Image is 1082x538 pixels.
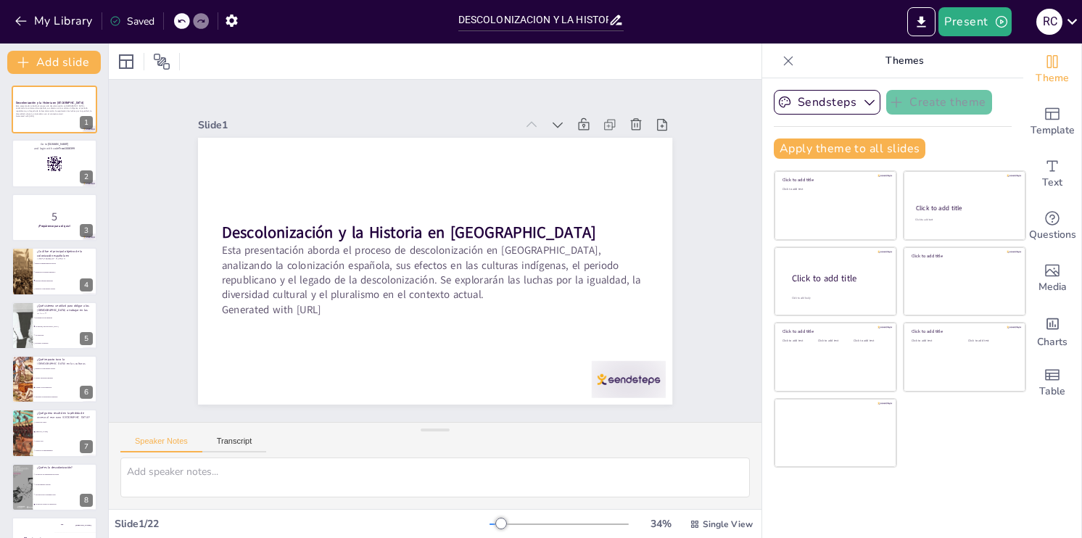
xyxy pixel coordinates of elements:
[36,377,96,378] span: Generó resistencia indígena
[968,339,1014,343] div: Click to add text
[80,332,93,345] div: 5
[36,386,96,388] span: Condujo a la aculturación
[80,386,93,399] div: 6
[80,440,93,453] div: 7
[37,304,93,316] p: ¿Qué sistema se utilizó para obligar a los [DEMOGRAPHIC_DATA] a trabajar en las minas?
[7,51,101,74] button: Add slide
[12,463,97,511] div: 8
[16,115,93,118] p: Generated with [URL]
[37,357,93,370] p: ¿Qué impacto tuvo la [DEMOGRAPHIC_DATA] en las culturas indígenas?
[11,9,99,33] button: My Library
[912,328,1015,334] div: Click to add title
[36,473,96,475] span: Un proceso de independencia política
[1023,252,1081,305] div: Add images, graphics, shapes or video
[703,518,753,530] span: Single View
[37,465,93,470] p: ¿Qué es la descolonización?
[36,422,96,423] span: Guerra del Chaco
[774,90,880,115] button: Sendsteps
[36,503,96,505] span: Un proceso político de liberación
[1023,148,1081,200] div: Add text boxes
[80,116,93,129] div: 1
[38,224,70,228] strong: ¡Prepárense para el quiz!
[1037,334,1067,350] span: Charts
[643,517,678,531] div: 34 %
[80,170,93,183] div: 2
[1036,7,1062,36] button: R C
[1031,123,1075,138] span: Template
[792,296,883,299] div: Click to add body
[36,262,96,264] span: Buscar la independencia política
[782,188,886,191] div: Click to add text
[36,431,96,433] span: [PERSON_NAME]
[36,396,96,397] span: Fortaleció las tradiciones indígenas
[774,138,925,159] button: Apply theme to all slides
[1036,9,1062,35] div: R C
[36,271,96,273] span: Establecer un sistema educativo
[80,224,93,237] div: 3
[36,493,96,494] span: Una lucha por la igualdad social
[907,7,936,36] button: Export to PowerPoint
[915,218,1012,222] div: Click to add text
[16,101,83,104] strong: Descolonización y la Historia en [GEOGRAPHIC_DATA]
[36,484,96,485] span: Un movimiento cultural
[36,342,96,344] span: El trabajo voluntario
[782,328,886,334] div: Click to add title
[115,50,138,73] div: Layout
[48,142,69,146] strong: [DOMAIN_NAME]
[916,204,1012,212] div: Click to add title
[12,139,97,187] div: https://cdn.sendsteps.com/images/logo/sendsteps_logo_white.pnghttps://cdn.sendsteps.com/images/lo...
[202,436,267,452] button: Transcript
[782,339,815,343] div: Click to add text
[110,15,154,28] div: Saved
[12,302,97,349] div: https://cdn.sendsteps.com/images/logo/sendsteps_logo_white.pnghttps://cdn.sendsteps.com/images/lo...
[36,289,96,290] span: Promover la diversidad cultural
[12,86,97,133] div: https://cdn.sendsteps.com/images/logo/sendsteps_logo_white.pnghttps://cdn.sendsteps.com/images/lo...
[1036,70,1069,86] span: Theme
[54,517,97,533] div: 100
[12,194,97,241] div: https://cdn.sendsteps.com/images/logo/sendsteps_logo_white.pnghttps://cdn.sendsteps.com/images/lo...
[153,53,170,70] span: Position
[36,280,96,281] span: Explotar riquezas minerales
[1029,227,1076,243] span: Questions
[120,436,202,452] button: Speaker Notes
[818,339,851,343] div: Click to add text
[16,104,93,115] p: Esta presentación aborda el proceso de descolonización en [GEOGRAPHIC_DATA], analizando la coloni...
[222,302,649,317] p: Generated with [URL]
[886,90,992,115] button: Create theme
[16,142,93,146] p: Go to
[458,9,609,30] input: Insert title
[12,409,97,457] div: 7
[938,7,1011,36] button: Present
[198,118,516,132] div: Slide 1
[1023,200,1081,252] div: Get real-time input from your audience
[1023,96,1081,148] div: Add ready made slides
[37,249,93,262] p: ¿Cuál fue el principal objetivo de la colonización española en [GEOGRAPHIC_DATA]?
[36,334,96,335] span: La reducción
[37,412,93,420] p: ¿Qué guerra resultó en la pérdida de acceso al mar para [GEOGRAPHIC_DATA]?
[1038,279,1067,295] span: Media
[1023,305,1081,357] div: Add charts and graphs
[912,339,957,343] div: Click to add text
[222,243,649,302] p: Esta presentación aborda el proceso de descolonización en [GEOGRAPHIC_DATA], analizando la coloni...
[36,450,96,451] span: Guerra de la Independencia
[80,494,93,507] div: 8
[800,44,1009,78] p: Themes
[854,339,886,343] div: Click to add text
[12,355,97,403] div: https://cdn.sendsteps.com/images/logo/sendsteps_logo_white.pnghttps://cdn.sendsteps.com/images/lo...
[1042,175,1062,191] span: Text
[1023,44,1081,96] div: Change the overall theme
[782,177,886,183] div: Click to add title
[36,317,96,318] span: El sistema de encomiendas
[792,272,885,284] div: Click to add title
[1023,357,1081,409] div: Add a table
[12,247,97,295] div: https://cdn.sendsteps.com/images/logo/sendsteps_logo_white.pnghttps://cdn.sendsteps.com/images/lo...
[115,517,490,531] div: Slide 1 / 22
[912,253,1015,259] div: Click to add title
[222,222,596,244] strong: Descolonización y la Historia en [GEOGRAPHIC_DATA]
[1039,384,1065,400] span: Table
[80,278,93,291] div: 4
[36,325,96,326] span: La mita de [GEOGRAPHIC_DATA]
[36,441,96,442] span: Guerra Civil
[16,146,93,150] p: and login with code
[16,209,93,225] p: 5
